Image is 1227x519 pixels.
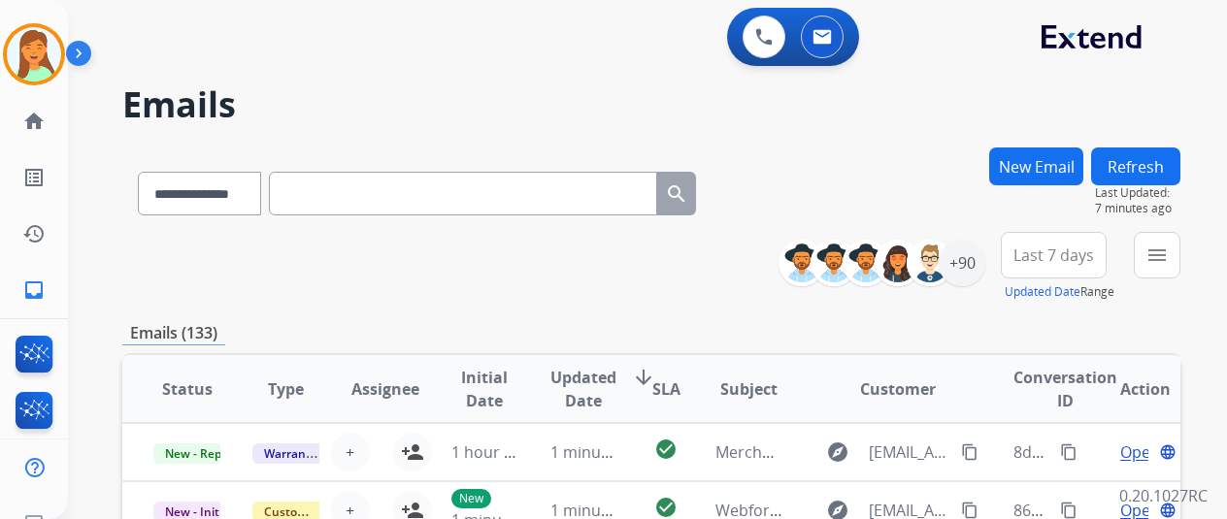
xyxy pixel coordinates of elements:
span: Open [1120,440,1160,464]
p: Emails (133) [122,321,225,345]
span: New - Reply [153,443,242,464]
span: Subject [720,377,778,401]
button: New Email [989,147,1083,185]
div: +90 [939,240,985,286]
mat-icon: search [665,182,688,206]
p: 0.20.1027RC [1119,484,1208,507]
span: Status [162,377,213,401]
mat-icon: content_copy [1060,502,1078,519]
mat-icon: person_add [401,440,424,464]
img: avatar [7,27,61,81]
mat-icon: check_circle [654,496,678,519]
mat-icon: language [1159,443,1177,461]
mat-icon: content_copy [1060,443,1078,461]
span: SLA [652,377,680,401]
button: + [331,433,370,471]
mat-icon: inbox [22,278,46,302]
span: Assignee [351,377,419,401]
mat-icon: home [22,110,46,133]
button: Updated Date [1005,284,1080,300]
span: Type [268,377,304,401]
th: Action [1081,355,1180,423]
span: 1 hour ago [451,441,531,463]
span: Merchant Escalation Notification for Request 660038 [715,441,1100,463]
span: Last 7 days [1013,251,1094,259]
h2: Emails [122,85,1180,124]
span: Warranty Ops [252,443,352,464]
span: Last Updated: [1095,185,1180,201]
mat-icon: language [1159,502,1177,519]
mat-icon: arrow_downward [632,366,655,389]
span: 7 minutes ago [1095,201,1180,216]
mat-icon: content_copy [961,502,978,519]
mat-icon: menu [1145,243,1169,267]
mat-icon: explore [826,440,849,464]
mat-icon: history [22,222,46,245]
mat-icon: content_copy [961,443,978,461]
span: Customer [860,377,936,401]
button: Last 7 days [1001,232,1107,278]
mat-icon: check_circle [654,438,678,461]
span: Initial Date [451,366,518,412]
mat-icon: list_alt [22,166,46,189]
button: Refresh [1091,147,1180,185]
span: Updated Date [550,366,616,412]
p: New [451,489,491,508]
span: Conversation ID [1013,366,1117,412]
span: 1 minute ago [550,441,647,463]
span: + [346,440,354,464]
span: [EMAIL_ADDRESS][DOMAIN_NAME] [869,440,949,464]
span: Range [1005,283,1114,300]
